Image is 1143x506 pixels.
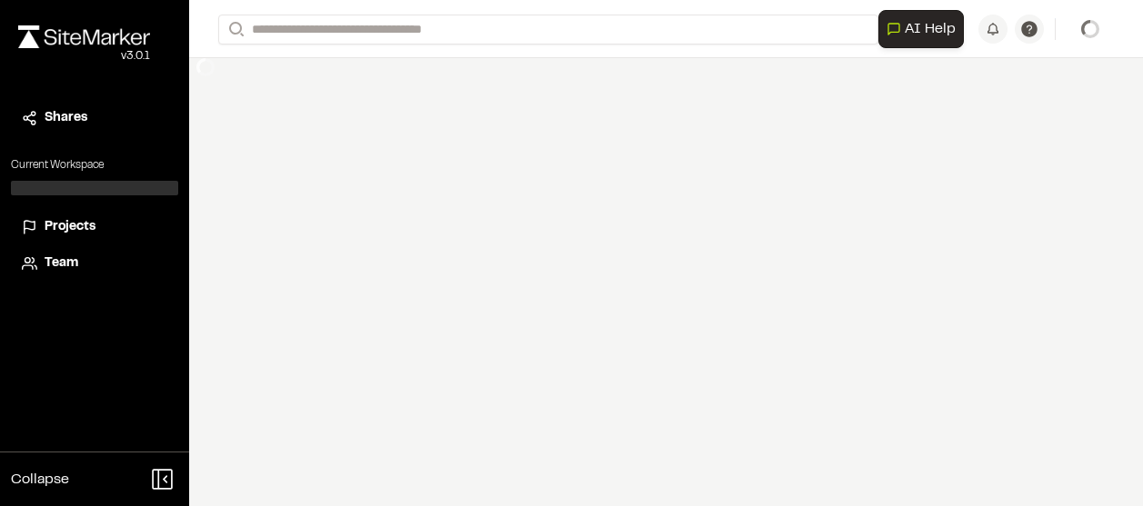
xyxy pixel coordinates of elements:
span: Projects [45,217,95,237]
a: Shares [22,108,167,128]
a: Team [22,253,167,273]
span: Team [45,253,78,273]
img: rebrand.png [18,25,150,48]
span: Shares [45,108,87,128]
p: Current Workspace [11,157,178,174]
div: Open AI Assistant [878,10,971,48]
button: Search [218,15,251,45]
span: AI Help [905,18,956,40]
a: Projects [22,217,167,237]
span: Collapse [11,469,69,491]
div: Oh geez...please don't... [18,48,150,64]
button: Open AI Assistant [878,10,964,48]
